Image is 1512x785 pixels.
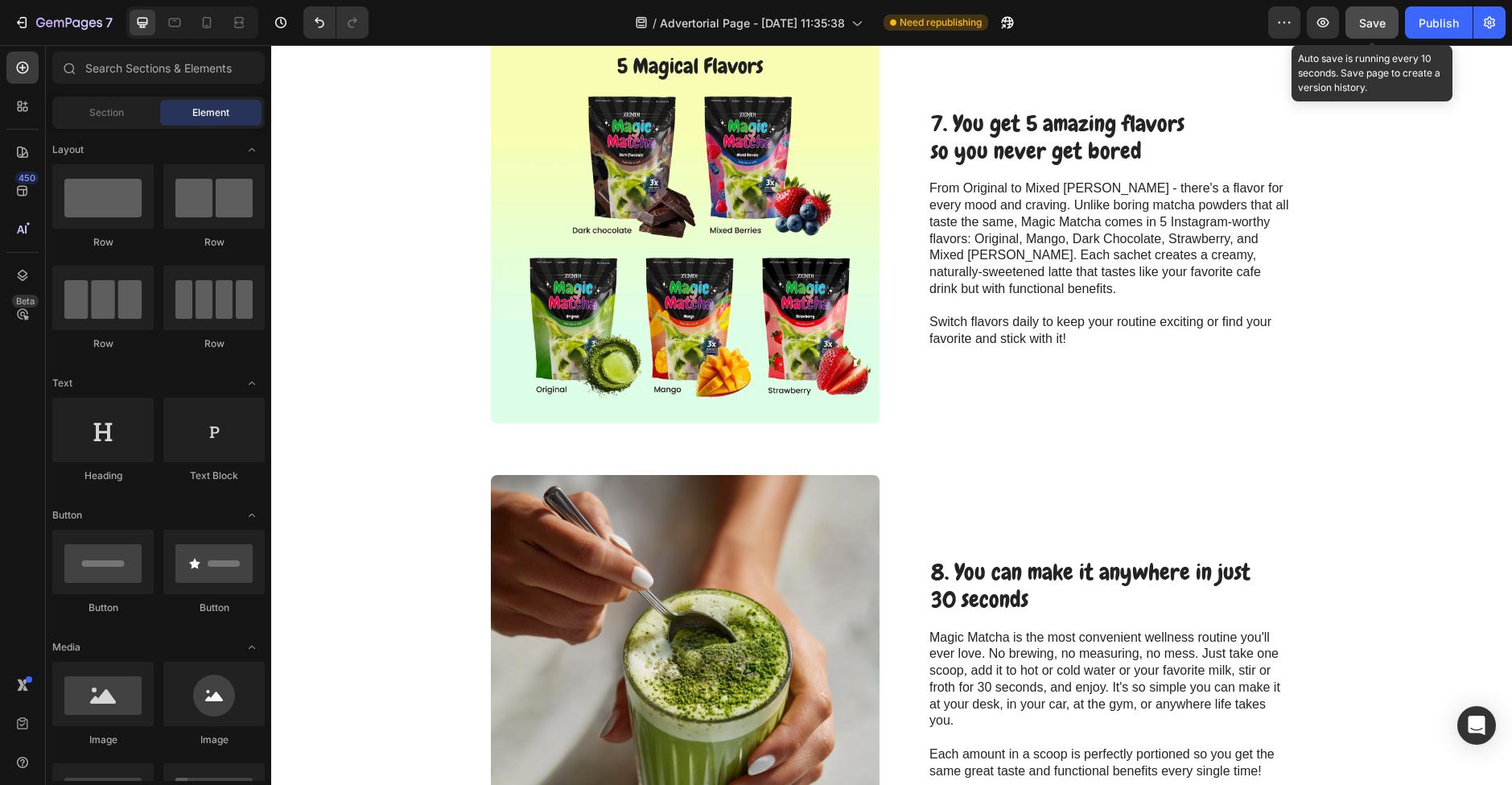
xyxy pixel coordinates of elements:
[303,6,369,39] div: Undo/Redo
[52,733,154,747] div: Image
[163,733,265,747] div: Image
[658,585,1020,685] p: Magic Matcha is the most convenient wellness routine you'll ever love. No brewing, no measuring, ...
[658,269,1020,303] p: Switch flavors daily to keep your routine exciting or find your favorite and stick with it!
[52,601,154,615] div: Button
[52,143,84,157] span: Layout
[1419,14,1459,31] div: Publish
[658,64,1021,121] h2: 7. You get 5 amazing flavors so you never get bored
[658,701,1020,735] p: Each amount in a scoop is perfectly portioned so you get the same great taste and functional bene...
[52,640,80,655] span: Media
[52,508,82,523] span: Button
[1359,16,1386,30] span: Save
[1457,706,1496,745] div: Open Intercom Messenger
[12,295,39,308] div: Beta
[239,502,265,528] span: Toggle open
[239,137,265,163] span: Toggle open
[52,235,154,250] div: Row
[163,469,265,483] div: Text Block
[653,14,657,31] span: /
[1345,6,1399,39] button: Save
[192,105,229,120] span: Element
[163,601,265,615] div: Button
[1405,6,1473,39] button: Publish
[15,171,39,184] div: 450
[6,6,120,39] button: 7
[89,105,124,120] span: Section
[52,337,154,351] div: Row
[658,135,1020,253] p: From Original to Mixed [PERSON_NAME] - there's a flavor for every mood and craving. Unlike boring...
[52,376,72,390] span: Text
[163,235,265,250] div: Row
[52,469,154,483] div: Heading
[239,634,265,660] span: Toggle open
[658,512,1021,569] h2: 8. You can make it anywhere in just 30 seconds
[105,13,113,32] p: 7
[271,45,1512,785] iframe: Design area
[239,370,265,396] span: Toggle open
[163,337,265,351] div: Row
[900,15,982,30] span: Need republishing
[52,52,265,84] input: Search Sections & Elements
[660,14,845,31] span: Advertorial Page - [DATE] 11:35:38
